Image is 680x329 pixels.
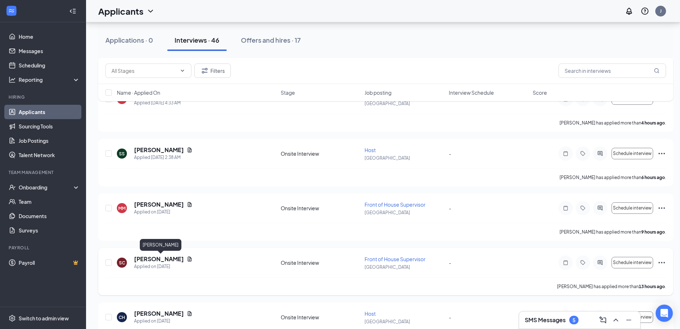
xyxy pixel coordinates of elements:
div: Applied on [DATE] [134,208,192,216]
div: Team Management [9,169,79,175]
input: All Stages [111,67,177,75]
svg: Document [187,147,192,153]
b: 4 hours ago [641,120,665,126]
a: PayrollCrown [19,255,80,270]
svg: Document [187,311,192,316]
svg: Tag [579,260,587,265]
a: Team [19,194,80,209]
b: 9 hours ago [641,229,665,235]
a: Surveys [19,223,80,238]
h5: [PERSON_NAME] [134,201,184,208]
p: [PERSON_NAME] has applied more than . [560,229,666,235]
div: SS [119,151,125,157]
a: Scheduling [19,58,80,72]
svg: Minimize [624,316,633,324]
svg: ChevronDown [180,68,185,74]
svg: QuestionInfo [641,7,649,15]
svg: Document [187,202,192,207]
svg: Ellipses [657,258,666,267]
b: 13 hours ago [639,284,665,289]
span: Name · Applied On [117,89,160,96]
a: Documents [19,209,80,223]
button: Minimize [623,314,634,326]
p: [GEOGRAPHIC_DATA] [365,210,444,216]
button: Schedule interview [612,257,653,268]
span: Front of House Supervisor [365,256,425,262]
a: Talent Network [19,148,80,162]
h5: [PERSON_NAME] [134,146,184,154]
p: [GEOGRAPHIC_DATA] [365,155,444,161]
div: Onsite Interview [281,259,360,266]
a: Job Postings [19,133,80,148]
div: Applied [DATE] 2:38 AM [134,154,192,161]
span: Host [365,310,376,317]
span: Schedule interview [613,260,652,265]
svg: Document [187,256,192,262]
input: Search in interviews [558,64,666,78]
h1: Applicants [98,5,143,17]
button: ComposeMessage [597,314,609,326]
div: 5 [572,317,575,323]
div: Onboarding [19,184,74,191]
div: Offers and hires · 17 [241,36,301,44]
h5: [PERSON_NAME] [134,255,184,263]
a: Messages [19,44,80,58]
div: J [660,8,662,14]
p: [GEOGRAPHIC_DATA] [365,264,444,270]
p: [PERSON_NAME] has applied more than . [560,174,666,180]
span: Stage [281,89,295,96]
button: Filter Filters [194,64,231,78]
svg: ActiveChat [596,205,604,211]
button: Schedule interview [612,202,653,214]
div: Hiring [9,94,79,100]
svg: Ellipses [657,149,666,158]
svg: Filter [200,66,209,75]
p: [GEOGRAPHIC_DATA] [365,319,444,325]
div: Onsite Interview [281,150,360,157]
div: Applied on [DATE] [134,263,192,270]
div: Open Intercom Messenger [656,305,673,322]
button: Schedule interview [612,148,653,159]
span: Schedule interview [613,151,652,156]
div: Onsite Interview [281,205,360,212]
svg: Ellipses [657,204,666,212]
span: Front of House Supervisor [365,201,425,208]
p: [PERSON_NAME] has applied more than . [557,283,666,290]
span: Host [365,147,376,153]
b: 6 hours ago [641,175,665,180]
svg: UserCheck [9,184,16,191]
svg: Tag [579,151,587,156]
svg: ActiveChat [596,260,604,265]
svg: Note [561,205,570,211]
div: Payroll [9,245,79,251]
div: [PERSON_NAME] [140,239,181,251]
p: [PERSON_NAME] has applied more than . [560,120,666,126]
svg: WorkstreamLogo [8,7,15,14]
svg: Note [561,260,570,265]
h3: SMS Messages [525,316,566,324]
svg: ChevronUp [612,316,620,324]
span: - [449,205,451,211]
span: Interview Schedule [449,89,494,96]
a: Home [19,29,80,44]
svg: Settings [9,315,16,322]
svg: ComposeMessage [599,316,607,324]
a: Applicants [19,105,80,119]
div: MM [118,205,125,211]
div: CH [119,314,125,320]
svg: Analysis [9,76,16,83]
svg: MagnifyingGlass [654,68,660,74]
h5: [PERSON_NAME] [134,310,184,318]
svg: Note [561,151,570,156]
div: Applied on [DATE] [134,318,192,325]
span: - [449,150,451,157]
div: Interviews · 46 [175,36,219,44]
button: ChevronUp [610,314,622,326]
span: Schedule interview [613,206,652,211]
div: SC [119,260,125,266]
a: Sourcing Tools [19,119,80,133]
span: Job posting [365,89,391,96]
div: Applications · 0 [105,36,153,44]
svg: Collapse [69,8,76,15]
svg: ChevronDown [146,7,155,15]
